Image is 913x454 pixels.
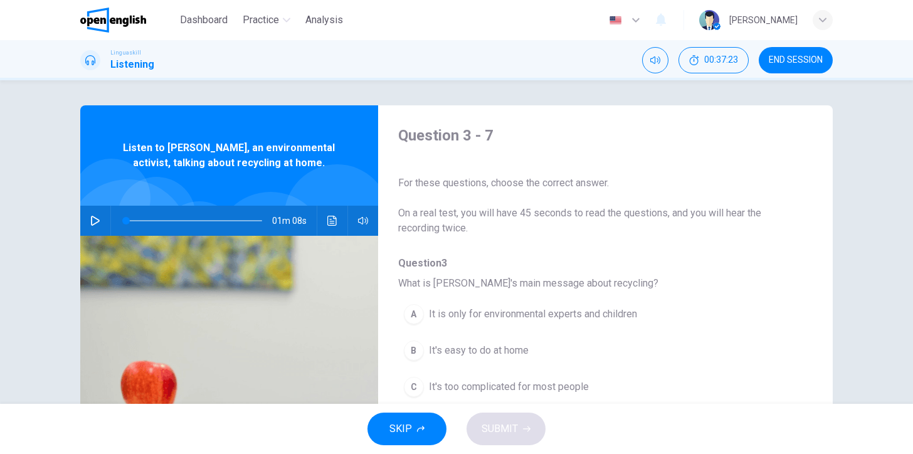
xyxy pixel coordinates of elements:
button: Practice [238,9,295,31]
span: END SESSION [769,55,823,65]
button: Analysis [300,9,348,31]
button: 00:37:23 [678,47,749,73]
div: A [404,304,424,324]
span: Dashboard [180,13,228,28]
button: BIt's easy to do at home [398,335,747,366]
span: On a real test, you will have 45 seconds to read the questions, and you will hear the recording t... [398,206,793,236]
div: B [404,340,424,361]
span: Practice [243,13,279,28]
span: 00:37:23 [704,55,738,65]
span: For these questions, choose the correct answer. [398,176,793,191]
h4: Question 3 - 7 [398,125,793,145]
button: CIt's too complicated for most people [398,371,747,403]
span: Listen to [PERSON_NAME], an environmental activist, talking about recycling at home. [121,140,337,171]
button: END SESSION [759,47,833,73]
div: Hide [678,47,749,73]
span: It is only for environmental experts and children [429,307,637,322]
span: What is [PERSON_NAME]'s main message about recycling? [398,276,793,291]
h1: Listening [110,57,154,72]
img: en [608,16,623,25]
div: C [404,377,424,397]
img: OpenEnglish logo [80,8,146,33]
span: Question 3 [398,256,793,271]
button: SKIP [367,413,446,445]
span: It's easy to do at home [429,343,529,358]
div: [PERSON_NAME] [729,13,798,28]
a: OpenEnglish logo [80,8,175,33]
span: It's too complicated for most people [429,379,589,394]
span: Linguaskill [110,48,141,57]
span: Analysis [305,13,343,28]
span: 01m 08s [272,206,317,236]
button: AIt is only for environmental experts and children [398,298,747,330]
button: Click to see the audio transcription [322,206,342,236]
div: Mute [642,47,668,73]
span: SKIP [389,420,412,438]
img: Profile picture [699,10,719,30]
button: Dashboard [175,9,233,31]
